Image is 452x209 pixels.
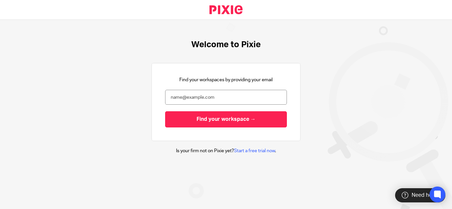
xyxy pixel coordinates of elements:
p: Is your firm not on Pixie yet? . [176,148,276,154]
p: Find your workspaces by providing your email [179,77,273,83]
input: Find your workspace → [165,111,287,127]
h1: Welcome to Pixie [191,40,261,50]
a: Start a free trial now [234,149,275,153]
div: Need help? [395,188,445,202]
input: name@example.com [165,90,287,105]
